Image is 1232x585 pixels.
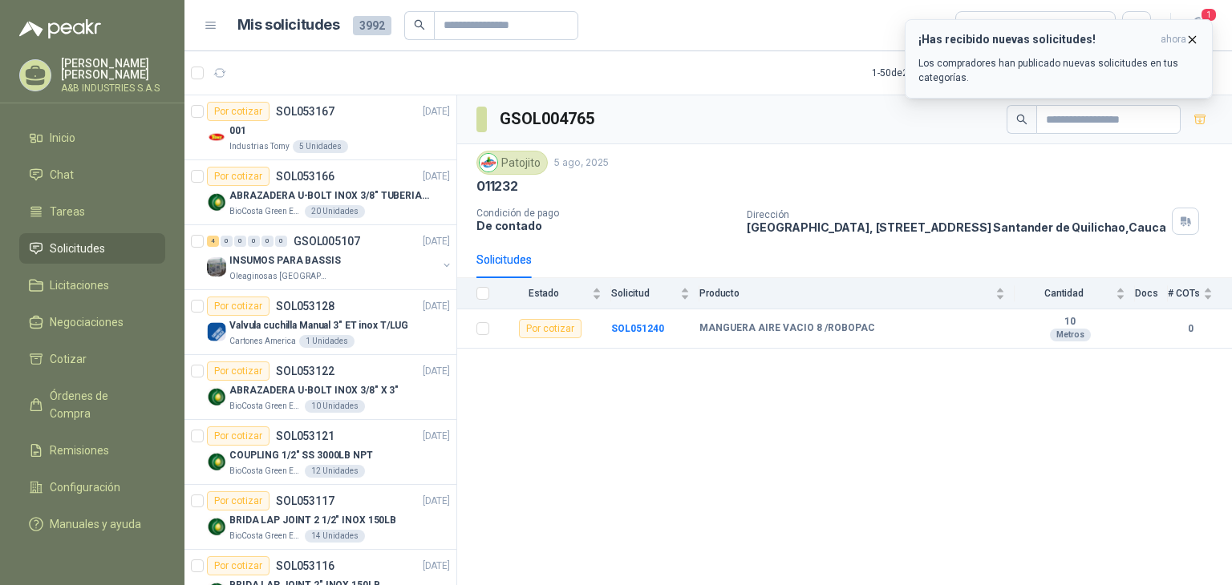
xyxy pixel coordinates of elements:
a: Inicio [19,123,165,153]
b: MANGUERA AIRE VACIO 8 /ROBOPAC [699,322,875,335]
h3: GSOL004765 [500,107,597,131]
div: 0 [248,236,260,247]
p: A&B INDUSTRIES S.A.S [61,83,165,93]
a: Remisiones [19,435,165,466]
a: Manuales y ayuda [19,509,165,539]
span: Solicitudes [50,240,105,257]
a: Por cotizarSOL053117[DATE] Company LogoBRIDA LAP JOINT 2 1/2" INOX 150LBBioCosta Green Energy S.A... [184,485,456,550]
p: Dirección [747,209,1165,220]
b: 0 [1168,321,1213,337]
img: Company Logo [207,127,226,147]
th: Docs [1135,278,1168,309]
span: Cotizar [50,350,87,368]
span: Remisiones [50,442,109,459]
div: Patojito [476,151,548,175]
p: SOL053116 [276,560,334,571]
b: 10 [1015,316,1125,329]
span: Órdenes de Compra [50,387,150,422]
p: [DATE] [423,494,450,509]
p: SOL053122 [276,365,334,377]
a: Negociaciones [19,307,165,337]
p: SOL053121 [276,430,334,442]
span: Inicio [50,129,75,147]
img: Company Logo [207,322,226,341]
p: BioCosta Green Energy S.A.S [229,530,302,543]
span: search [414,19,425,30]
span: Tareas [50,203,85,220]
p: GSOL005107 [294,236,360,247]
img: Logo peakr [19,19,101,38]
div: 5 Unidades [293,140,348,153]
img: Company Logo [207,387,226,406]
th: Cantidad [1015,278,1135,309]
span: Configuración [50,478,120,496]
p: Cartones America [229,335,296,348]
div: 0 [261,236,274,247]
div: Por cotizar [207,297,269,316]
p: SOL053128 [276,301,334,312]
span: Solicitud [611,288,677,299]
p: De contado [476,219,734,232]
div: 0 [221,236,233,247]
div: 20 Unidades [305,205,365,218]
a: 4 0 0 0 0 0 GSOL005107[DATE] Company LogoINSUMOS PARA BASSISOleaginosas [GEOGRAPHIC_DATA][PERSON_... [207,232,453,283]
span: Cantidad [1015,288,1112,299]
p: [DATE] [423,169,450,184]
h3: ¡Has recibido nuevas solicitudes! [918,33,1154,46]
a: Por cotizarSOL053166[DATE] Company LogoABRAZADERA U-BOLT INOX 3/8" TUBERIA 4"BioCosta Green Energ... [184,160,456,225]
img: Company Logo [480,154,497,171]
span: Chat [50,166,74,184]
p: BioCosta Green Energy S.A.S [229,205,302,218]
a: Por cotizarSOL053121[DATE] Company LogoCOUPLING 1/2" SS 3000LB NPTBioCosta Green Energy S.A.S12 U... [184,420,456,485]
th: Producto [699,278,1015,309]
img: Company Logo [207,257,226,276]
a: Configuración [19,472,165,502]
p: Valvula cuchilla Manual 3" ET inox T/LUG [229,318,408,333]
p: BioCosta Green Energy S.A.S [229,400,302,413]
div: 10 Unidades [305,400,365,413]
p: SOL053117 [276,495,334,506]
span: Producto [699,288,992,299]
a: Licitaciones [19,270,165,301]
div: Por cotizar [207,102,269,121]
p: Industrias Tomy [229,140,290,153]
p: 001 [229,123,246,139]
img: Company Logo [207,452,226,471]
p: BRIDA LAP JOINT 2 1/2" INOX 150LB [229,513,396,528]
a: Por cotizarSOL053128[DATE] Company LogoValvula cuchilla Manual 3" ET inox T/LUGCartones America1 ... [184,290,456,355]
p: SOL053166 [276,171,334,182]
th: Estado [499,278,611,309]
span: Negociaciones [50,313,124,331]
p: [DATE] [423,234,450,249]
div: 14 Unidades [305,530,365,543]
span: search [1016,114,1027,125]
th: # COTs [1168,278,1232,309]
th: Solicitud [611,278,699,309]
span: 1 [1200,7,1218,22]
div: Por cotizar [207,361,269,381]
div: Por cotizar [207,491,269,510]
h1: Mis solicitudes [237,14,340,37]
span: Estado [499,288,589,299]
p: [DATE] [423,299,450,314]
a: Cotizar [19,344,165,374]
a: Por cotizarSOL053122[DATE] Company LogoABRAZADERA U-BOLT INOX 3/8" X 3"BioCosta Green Energy S.A.... [184,355,456,420]
span: 3992 [353,16,391,35]
p: ABRAZADERA U-BOLT INOX 3/8" X 3" [229,383,399,398]
b: SOL051240 [611,323,664,334]
a: Órdenes de Compra [19,381,165,429]
p: [GEOGRAPHIC_DATA], [STREET_ADDRESS] Santander de Quilichao , Cauca [747,220,1165,234]
div: Metros [1050,329,1091,341]
p: SOL053167 [276,106,334,117]
p: Oleaginosas [GEOGRAPHIC_DATA][PERSON_NAME] [229,270,330,283]
span: Licitaciones [50,276,109,294]
div: 4 [207,236,219,247]
div: 0 [275,236,287,247]
div: 1 - 50 de 2948 [872,60,976,86]
p: 5 ago, 2025 [554,155,609,171]
p: INSUMOS PARA BASSIS [229,253,341,268]
div: Por cotizar [207,426,269,446]
a: Tareas [19,196,165,227]
p: COUPLING 1/2" SS 3000LB NPT [229,448,373,463]
a: Solicitudes [19,233,165,264]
